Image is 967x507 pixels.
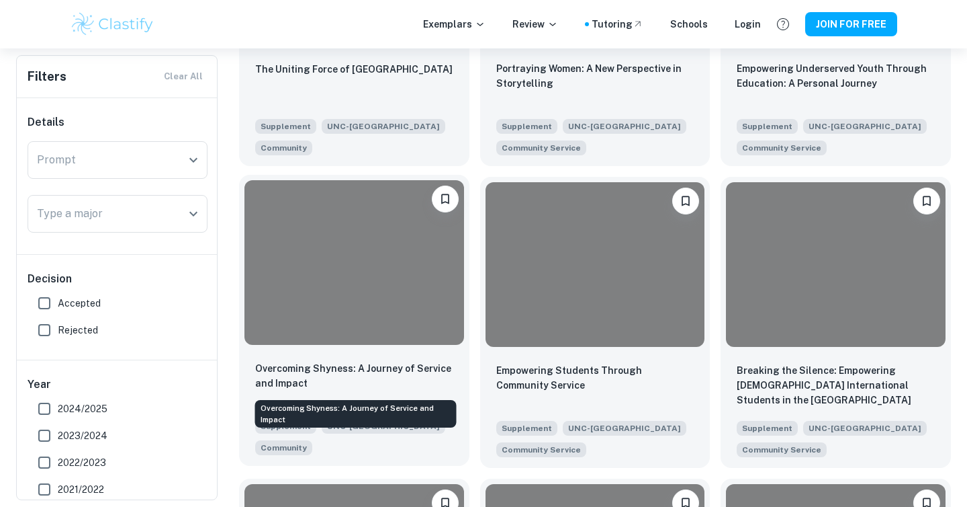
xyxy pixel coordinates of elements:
[735,17,761,32] a: Login
[58,323,98,338] span: Rejected
[502,444,581,456] span: Community Service
[255,62,453,77] p: The Uniting Force of Lincoln Park
[670,17,708,32] a: Schools
[28,67,66,86] h6: Filters
[28,377,208,393] h6: Year
[913,188,940,214] button: Please log in to bookmark exemplars
[261,142,307,154] span: Community
[563,119,686,134] span: UNC-[GEOGRAPHIC_DATA]
[239,177,469,468] a: Please log in to bookmark exemplarsOvercoming Shyness: A Journey of Service and ImpactSupplementU...
[502,142,581,154] span: Community Service
[496,119,557,134] span: Supplement
[496,61,694,91] p: Portraying Women: A New Perspective in Storytelling
[255,439,312,455] span: Discuss one of your personal qualities and share a story, anecdote, or memory of how it helped yo...
[803,421,927,436] span: UNC-[GEOGRAPHIC_DATA]
[480,177,710,468] a: Please log in to bookmark exemplarsEmpowering Students Through Community ServiceSupplementUNC-[GE...
[28,114,208,130] h6: Details
[423,17,486,32] p: Exemplars
[742,444,821,456] span: Community Service
[496,363,694,393] p: Empowering Students Through Community Service
[772,13,794,36] button: Help and Feedback
[512,17,558,32] p: Review
[58,296,101,311] span: Accepted
[184,204,203,223] button: Open
[58,401,107,416] span: 2024/2025
[70,11,155,38] img: Clastify logo
[432,186,459,212] button: Please log in to bookmark exemplars
[261,442,307,454] span: Community
[721,177,951,468] a: Please log in to bookmark exemplarsBreaking the Silence: Empowering Chinese International Student...
[737,441,827,457] span: If you could change one thing to better your community, what would it be? Please explain.
[255,400,457,428] div: Overcoming Shyness: A Journey of Service and Impact
[496,139,586,155] span: If you could change one thing to better your community, what would it be? Please explain.
[255,119,316,134] span: Supplement
[672,188,699,214] button: Please log in to bookmark exemplars
[737,119,798,134] span: Supplement
[58,455,106,470] span: 2022/2023
[322,119,445,134] span: UNC-[GEOGRAPHIC_DATA]
[737,421,798,436] span: Supplement
[184,151,203,169] button: Open
[805,12,897,36] button: JOIN FOR FREE
[737,363,935,407] p: Breaking the Silence: Empowering Chinese International Students in the US
[737,139,827,155] span: If you could change one thing to better your community, what would it be? Please explain.
[803,119,927,134] span: UNC-[GEOGRAPHIC_DATA]
[592,17,643,32] a: Tutoring
[563,421,686,436] span: UNC-[GEOGRAPHIC_DATA]
[255,139,312,155] span: Discuss one of your personal qualities and share a story, anecdote, or memory of how it helped yo...
[58,428,107,443] span: 2023/2024
[255,361,453,391] p: Overcoming Shyness: A Journey of Service and Impact
[737,61,935,91] p: Empowering Underserved Youth Through Education: A Personal Journey
[496,441,586,457] span: If you could change one thing to better your community, what would it be? Please explain.
[496,421,557,436] span: Supplement
[28,271,208,287] h6: Decision
[58,482,104,497] span: 2021/2022
[742,142,821,154] span: Community Service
